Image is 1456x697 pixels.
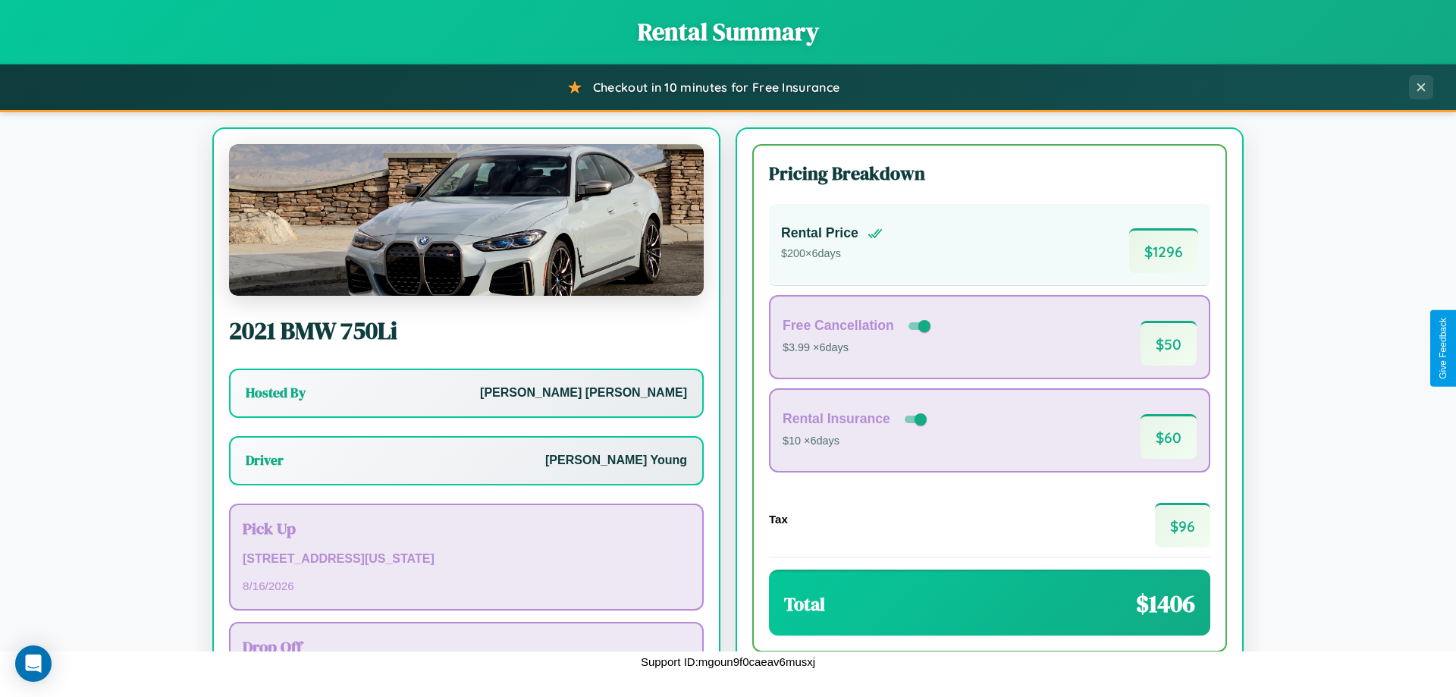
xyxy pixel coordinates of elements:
h3: Total [784,592,825,617]
span: $ 60 [1141,414,1197,459]
p: [STREET_ADDRESS][US_STATE] [243,548,690,570]
h1: Rental Summary [15,15,1441,49]
p: Support ID: mgoun9f0caeav6musxj [641,651,815,672]
h4: Free Cancellation [783,318,894,334]
h3: Drop Off [243,636,690,658]
div: Open Intercom Messenger [15,645,52,682]
h4: Rental Price [781,225,858,241]
img: BMW 750Li [229,144,704,296]
p: $10 × 6 days [783,432,930,451]
h4: Rental Insurance [783,411,890,427]
p: 8 / 16 / 2026 [243,576,690,596]
p: [PERSON_NAME] [PERSON_NAME] [480,382,687,404]
span: Checkout in 10 minutes for Free Insurance [593,80,839,95]
h3: Pick Up [243,517,690,539]
div: Give Feedback [1438,318,1448,379]
h4: Tax [769,513,788,526]
span: $ 50 [1141,321,1197,366]
span: $ 96 [1155,503,1210,548]
h3: Driver [246,451,284,469]
h2: 2021 BMW 750Li [229,314,704,347]
h3: Pricing Breakdown [769,161,1210,186]
span: $ 1296 [1129,228,1198,273]
h3: Hosted By [246,384,306,402]
p: [PERSON_NAME] Young [545,450,687,472]
p: $3.99 × 6 days [783,338,934,358]
p: $ 200 × 6 days [781,244,883,264]
span: $ 1406 [1136,587,1195,620]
